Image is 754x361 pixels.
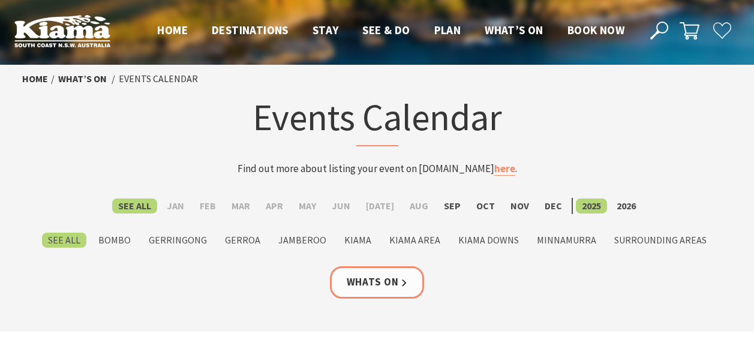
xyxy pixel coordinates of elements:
label: Gerringong [143,233,213,248]
li: Events Calendar [119,71,198,87]
label: Feb [194,198,222,213]
label: Dec [539,198,568,213]
span: Home [157,23,188,37]
a: Home [22,73,48,85]
label: Nov [504,198,535,213]
p: Find out more about listing your event on [DOMAIN_NAME] . [142,161,612,177]
label: Aug [404,198,434,213]
nav: Main Menu [145,21,636,41]
label: Kiama [338,233,377,248]
label: Sep [438,198,467,213]
a: Whats On [330,266,425,298]
label: See All [112,198,157,213]
label: Bombo [92,233,137,248]
label: Jun [326,198,356,213]
label: Jamberoo [272,233,332,248]
label: Jan [161,198,190,213]
label: Kiama Area [383,233,446,248]
label: May [293,198,322,213]
label: Mar [226,198,256,213]
label: Gerroa [219,233,266,248]
label: 2026 [611,198,642,213]
h1: Events Calendar [142,93,612,146]
span: Stay [313,23,339,37]
label: Oct [470,198,501,213]
span: Book now [567,23,624,37]
span: Destinations [212,23,289,37]
label: Kiama Downs [452,233,525,248]
a: here [494,162,515,176]
label: 2025 [576,198,607,213]
span: What’s On [485,23,543,37]
span: See & Do [362,23,410,37]
label: Surrounding Areas [608,233,713,248]
span: Plan [434,23,461,37]
label: See All [42,233,86,248]
label: Apr [260,198,289,213]
label: [DATE] [360,198,400,213]
label: Minnamurra [531,233,602,248]
a: What’s On [58,73,107,85]
img: Kiama Logo [14,14,110,47]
